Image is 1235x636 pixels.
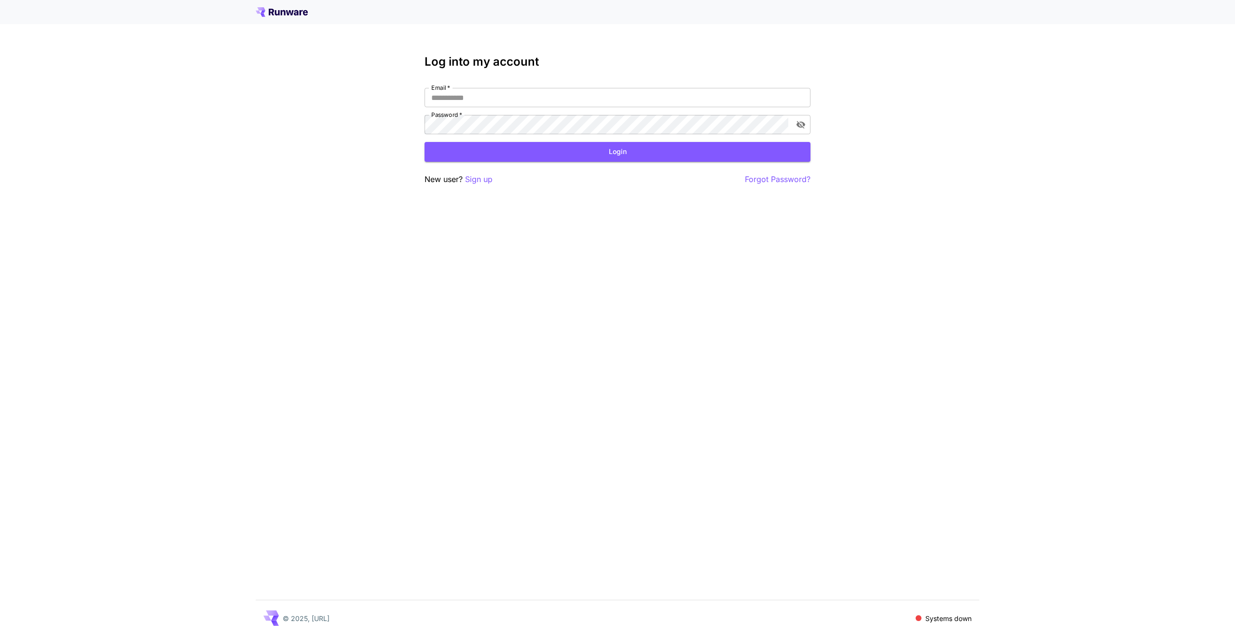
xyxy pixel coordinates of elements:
p: New user? [425,173,493,185]
label: Password [431,111,462,119]
button: Login [425,142,810,162]
p: © 2025, [URL] [283,613,329,623]
button: Forgot Password? [745,173,810,185]
button: Sign up [465,173,493,185]
h3: Log into my account [425,55,810,69]
p: Systems down [925,613,972,623]
label: Email [431,84,450,92]
button: toggle password visibility [792,116,810,133]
